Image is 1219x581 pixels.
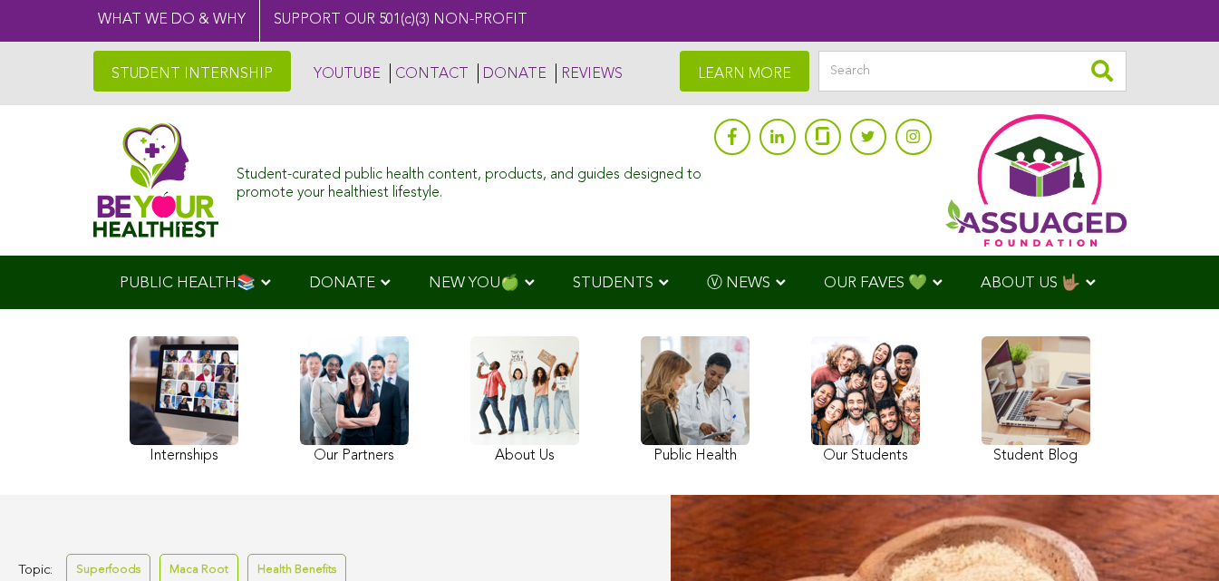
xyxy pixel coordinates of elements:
[707,276,770,291] span: Ⓥ NEWS
[816,127,828,145] img: glassdoor
[93,256,1127,309] div: Navigation Menu
[573,276,653,291] span: STUDENTS
[824,276,927,291] span: OUR FAVES 💚
[93,51,291,92] a: STUDENT INTERNSHIP
[237,158,704,201] div: Student-curated public health content, products, and guides designed to promote your healthiest l...
[1128,494,1219,581] iframe: Chat Widget
[429,276,519,291] span: NEW YOU🍏
[680,51,809,92] a: LEARN MORE
[818,51,1127,92] input: Search
[478,63,547,83] a: DONATE
[93,122,219,237] img: Assuaged
[309,276,375,291] span: DONATE
[120,276,256,291] span: PUBLIC HEALTH📚
[309,63,381,83] a: YOUTUBE
[981,276,1080,291] span: ABOUT US 🤟🏽
[390,63,469,83] a: CONTACT
[945,114,1127,247] img: Assuaged App
[556,63,623,83] a: REVIEWS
